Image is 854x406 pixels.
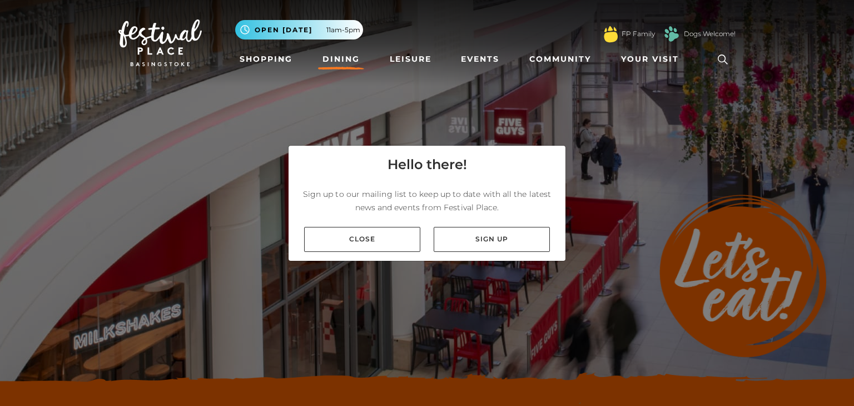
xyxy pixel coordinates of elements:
span: Open [DATE] [255,25,312,35]
span: 11am-5pm [326,25,360,35]
span: Your Visit [621,53,679,65]
button: Open [DATE] 11am-5pm [235,20,363,39]
a: Shopping [235,49,297,70]
img: Festival Place Logo [118,19,202,66]
a: Sign up [434,227,550,252]
h4: Hello there! [388,155,467,175]
a: Dogs Welcome! [684,29,736,39]
a: Leisure [385,49,436,70]
a: FP Family [622,29,655,39]
a: Close [304,227,420,252]
a: Your Visit [617,49,689,70]
p: Sign up to our mailing list to keep up to date with all the latest news and events from Festival ... [297,187,557,214]
a: Community [525,49,595,70]
a: Dining [318,49,364,70]
a: Events [456,49,504,70]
